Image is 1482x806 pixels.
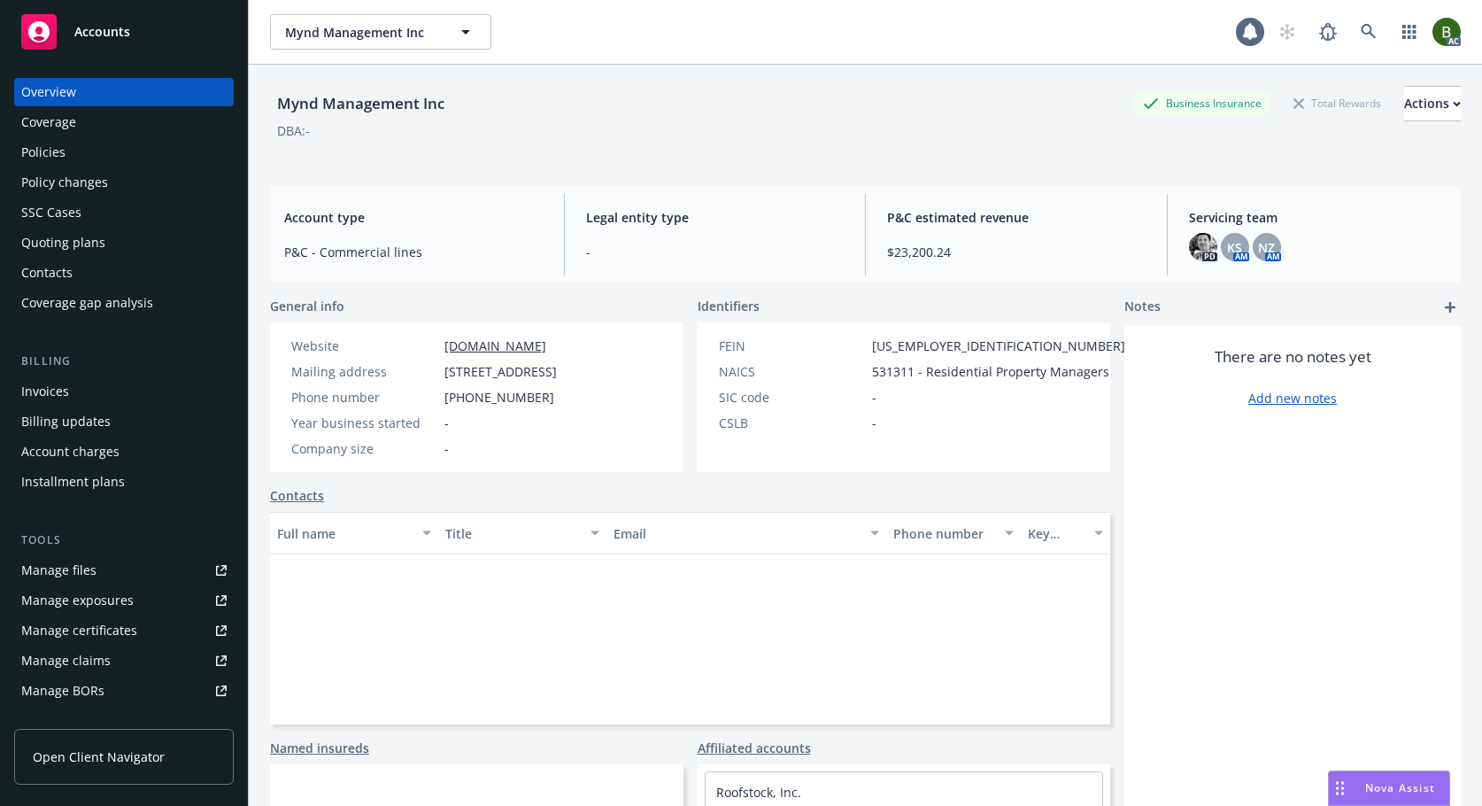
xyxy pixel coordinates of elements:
span: - [872,414,876,432]
span: - [444,439,449,458]
a: Manage BORs [14,677,234,705]
button: Nova Assist [1328,771,1450,806]
a: SSC Cases [14,198,234,227]
img: photo [1189,233,1217,261]
div: Email [614,524,860,543]
span: 531311 - Residential Property Managers [872,362,1109,381]
div: Billing [14,353,234,370]
div: Year business started [291,414,437,432]
div: Manage certificates [21,616,137,645]
div: Manage BORs [21,677,104,705]
span: $23,200.24 [887,243,1146,261]
a: Account charges [14,438,234,466]
span: - [872,388,876,407]
a: Summary of insurance [14,707,234,735]
span: Servicing team [1189,208,1447,227]
a: Accounts [14,7,234,57]
span: Notes [1124,297,1161,318]
a: Policy changes [14,168,234,197]
span: Open Client Navigator [33,748,165,766]
div: Phone number [893,524,994,543]
div: CSLB [719,414,865,432]
span: - [586,243,845,261]
a: Roofstock, Inc. [716,784,801,801]
a: Billing updates [14,407,234,436]
div: NAICS [719,362,865,381]
button: Key contact [1021,512,1110,554]
div: Mynd Management Inc [270,92,452,115]
span: P&C estimated revenue [887,208,1146,227]
a: Manage certificates [14,616,234,645]
span: NZ [1258,238,1275,257]
a: [DOMAIN_NAME] [444,337,546,354]
span: [STREET_ADDRESS] [444,362,557,381]
div: Title [445,524,580,543]
div: FEIN [719,337,865,355]
a: Switch app [1392,14,1427,50]
div: Total Rewards [1285,92,1390,114]
button: Title [438,512,606,554]
button: Mynd Management Inc [270,14,491,50]
a: Invoices [14,377,234,406]
a: Add new notes [1248,389,1337,407]
a: Search [1351,14,1386,50]
a: Contacts [14,259,234,287]
div: Coverage [21,108,76,136]
div: Manage exposures [21,586,134,615]
div: Manage files [21,556,96,585]
span: Legal entity type [586,208,845,227]
div: Contacts [21,259,73,287]
span: KS [1227,238,1242,257]
div: Coverage gap analysis [21,289,153,317]
span: Accounts [74,25,130,39]
span: P&C - Commercial lines [284,243,543,261]
a: Coverage gap analysis [14,289,234,317]
span: [PHONE_NUMBER] [444,388,554,407]
button: Actions [1404,86,1461,121]
span: Account type [284,208,543,227]
a: Coverage [14,108,234,136]
a: Installment plans [14,468,234,496]
span: - [444,414,449,432]
div: Company size [291,439,437,458]
div: Full name [277,524,412,543]
div: Overview [21,78,76,106]
div: Quoting plans [21,229,105,257]
a: Affiliated accounts [698,739,811,757]
a: Contacts [270,486,324,505]
button: Email [606,512,886,554]
button: Full name [270,512,438,554]
div: Invoices [21,377,69,406]
div: Account charges [21,438,120,466]
button: Phone number [886,512,1021,554]
div: DBA: - [277,121,310,140]
div: SIC code [719,388,865,407]
div: Policy changes [21,168,108,197]
span: There are no notes yet [1215,346,1371,368]
a: Report a Bug [1310,14,1346,50]
a: Start snowing [1270,14,1305,50]
div: Policies [21,138,66,167]
a: Manage exposures [14,586,234,615]
div: Key contact [1028,524,1084,543]
a: Manage claims [14,647,234,675]
a: Manage files [14,556,234,585]
div: Drag to move [1329,771,1351,805]
div: Summary of insurance [21,707,156,735]
a: Named insureds [270,739,369,757]
div: Website [291,337,437,355]
div: Installment plans [21,468,125,496]
span: Nova Assist [1365,780,1435,795]
div: Tools [14,531,234,549]
a: Policies [14,138,234,167]
div: Business Insurance [1134,92,1270,114]
div: Mailing address [291,362,437,381]
div: Actions [1404,87,1461,120]
a: add [1440,297,1461,318]
div: Manage claims [21,647,111,675]
a: Overview [14,78,234,106]
img: photo [1432,18,1461,46]
span: [US_EMPLOYER_IDENTIFICATION_NUMBER] [872,337,1125,355]
div: Phone number [291,388,437,407]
